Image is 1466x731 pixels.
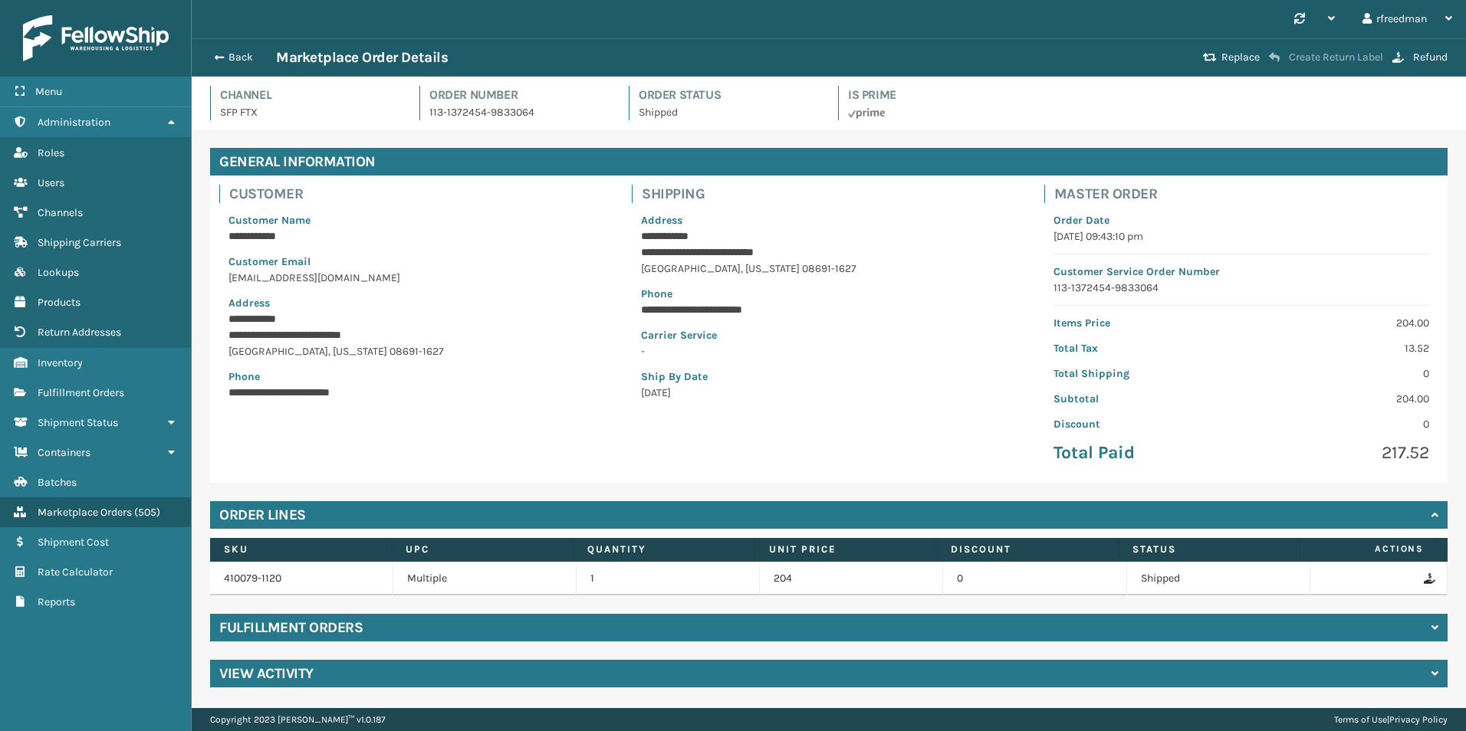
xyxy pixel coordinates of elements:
[1132,543,1286,556] label: Status
[210,148,1448,175] h4: General Information
[1053,416,1232,432] p: Discount
[1053,391,1232,407] p: Subtotal
[943,562,1126,595] td: 0
[641,385,1017,401] p: [DATE]
[1305,536,1433,562] span: Actions
[38,506,132,519] span: Marketplace Orders
[641,286,1017,302] p: Phone
[1388,51,1452,64] button: Refund
[641,327,1017,343] p: Carrier Service
[224,543,377,556] label: SKU
[1053,280,1429,296] p: 113-1372454-9833064
[1264,51,1388,64] button: Create Return Label
[228,343,604,359] p: [GEOGRAPHIC_DATA] , [US_STATE] 08691-1627
[224,572,281,585] a: 410079-1120
[38,536,109,549] span: Shipment Cost
[38,386,124,399] span: Fulfillment Orders
[1053,365,1232,382] p: Total Shipping
[220,104,401,120] p: SFP FTX
[587,543,741,556] label: Quantity
[429,86,610,104] h4: Order Number
[1127,562,1310,595] td: Shipped
[228,212,604,228] p: Customer Name
[219,618,363,637] h4: Fulfillment Orders
[1251,315,1429,331] p: 204.00
[38,476,77,489] span: Batches
[228,254,604,270] p: Customer Email
[38,146,64,159] span: Roles
[35,85,62,98] span: Menu
[1053,228,1429,244] p: [DATE] 09:43:10 pm
[38,296,81,309] span: Products
[639,104,820,120] p: Shipped
[848,86,1029,104] h4: Is Prime
[38,446,90,459] span: Containers
[1053,441,1232,464] p: Total Paid
[220,86,401,104] h4: Channel
[229,185,613,203] h4: Customer
[228,369,604,385] p: Phone
[1053,212,1429,228] p: Order Date
[1424,573,1433,584] i: Refund Order Line
[1389,714,1448,725] a: Privacy Policy
[210,708,386,731] p: Copyright 2023 [PERSON_NAME]™ v 1.0.187
[1251,340,1429,356] p: 13.52
[38,416,118,429] span: Shipment Status
[1054,185,1438,203] h4: Master Order
[205,51,276,64] button: Back
[641,343,1017,359] p: -
[219,506,306,524] h4: Order Lines
[429,104,610,120] p: 113-1372454-9833064
[38,356,83,369] span: Inventory
[951,543,1104,556] label: Discount
[1251,365,1429,382] p: 0
[393,562,577,595] td: Multiple
[23,15,169,61] img: logo
[38,236,121,249] span: Shipping Carriers
[406,543,559,556] label: UPC
[276,48,448,67] h3: Marketplace Order Details
[38,176,64,189] span: Users
[38,565,113,579] span: Rate Calculator
[1334,708,1448,731] div: |
[219,664,314,683] h4: View Activity
[577,562,760,595] td: 1
[641,214,682,227] span: Address
[134,506,160,519] span: ( 505 )
[38,326,121,339] span: Return Addresses
[641,261,1017,277] p: [GEOGRAPHIC_DATA] , [US_STATE] 08691-1627
[1251,391,1429,407] p: 204.00
[639,86,820,104] h4: Order Status
[1251,441,1429,464] p: 217.52
[38,266,79,279] span: Lookups
[641,369,1017,385] p: Ship By Date
[1053,340,1232,356] p: Total Tax
[38,116,110,129] span: Administration
[228,297,270,310] span: Address
[1251,416,1429,432] p: 0
[1269,51,1280,64] i: Create Return Label
[1392,52,1404,63] i: Refund
[642,185,1026,203] h4: Shipping
[38,206,83,219] span: Channels
[769,543,922,556] label: Unit Price
[1053,315,1232,331] p: Items Price
[1198,51,1264,64] button: Replace
[38,595,75,608] span: Reports
[1203,52,1217,63] i: Replace
[1053,264,1429,280] p: Customer Service Order Number
[760,562,943,595] td: 204
[1334,714,1387,725] a: Terms of Use
[228,270,604,286] p: [EMAIL_ADDRESS][DOMAIN_NAME]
